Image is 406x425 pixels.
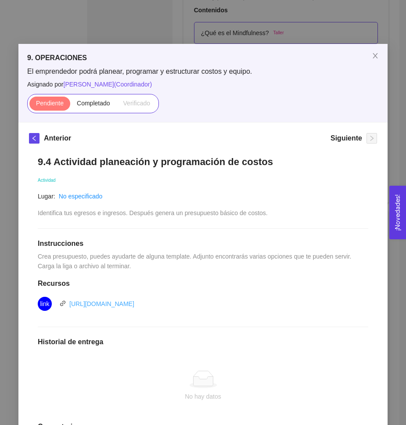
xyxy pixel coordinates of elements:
[29,135,39,141] span: left
[60,300,66,306] span: link
[363,44,388,68] button: Close
[366,133,377,144] button: right
[64,81,152,88] span: [PERSON_NAME] ( Coordinador )
[40,297,49,311] span: link
[27,67,379,76] span: El emprendedor podrá planear, programar y estructurar costos y equipo.
[38,338,368,346] h1: Historial de entrega
[38,239,368,248] h1: Instrucciones
[69,300,134,307] a: [URL][DOMAIN_NAME]
[389,186,406,239] button: Open Feedback Widget
[331,133,362,144] h5: Siguiente
[45,392,361,401] div: No hay datos
[27,79,379,89] span: Asignado por
[38,178,56,183] span: Actividad
[36,100,64,107] span: Pendiente
[44,133,71,144] h5: Anterior
[123,100,150,107] span: Verificado
[372,52,379,59] span: close
[29,133,40,144] button: left
[77,100,110,107] span: Completado
[59,193,103,200] a: No especificado
[38,253,353,270] span: Crea presupuesto, puedes ayudarte de alguna template. Adjunto encontrarás varias opciones que te ...
[27,53,379,63] h5: 9. OPERACIONES
[38,156,368,168] h1: 9.4 Actividad planeación y programación de costos
[38,191,55,201] article: Lugar:
[38,209,268,216] span: Identifica tus egresos e ingresos. Después genera un presupuesto básico de costos.
[38,279,368,288] h1: Recursos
